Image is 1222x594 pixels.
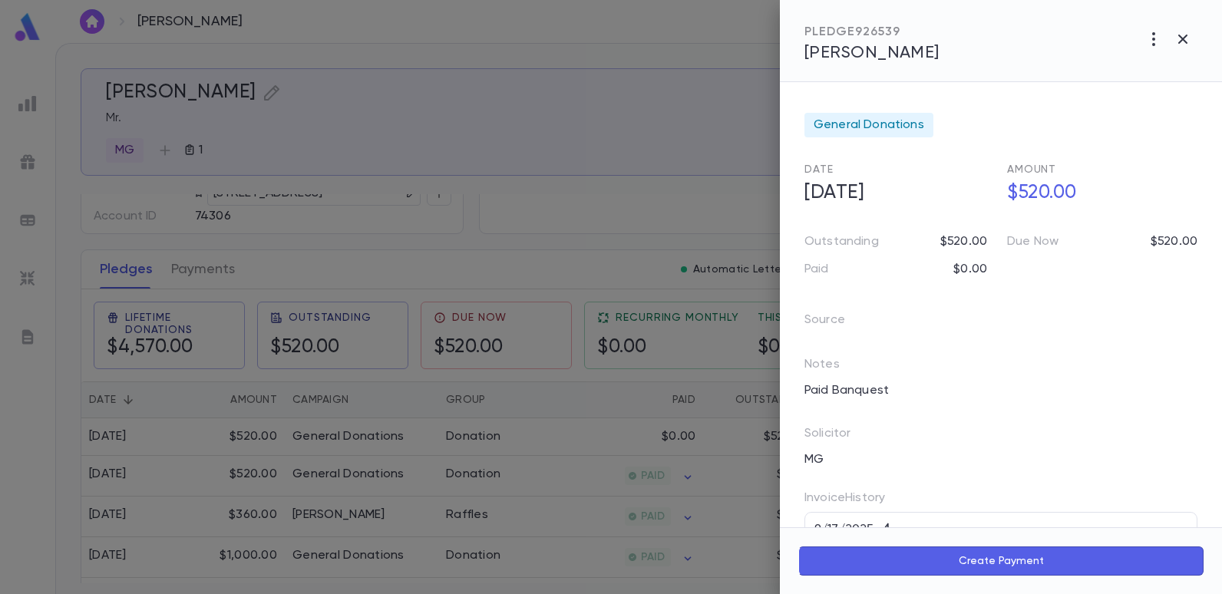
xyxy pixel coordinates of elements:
[814,522,895,543] div: 9/17/2025
[1108,525,1187,553] p: View Letter
[798,546,1204,576] button: Create Payment
[804,113,933,137] div: General Donations
[1007,164,1056,175] span: Amount
[814,117,924,133] span: General Donations
[804,234,879,249] p: Outstanding
[804,164,833,175] span: Date
[795,378,1197,403] div: Paid Banquest
[804,357,840,378] p: Notes
[1007,234,1059,249] p: Due Now
[795,177,995,210] h5: [DATE]
[1151,234,1197,249] p: $520.00
[795,447,992,472] div: MG
[804,262,829,277] p: Paid
[804,426,850,447] p: Solicitor
[998,177,1197,210] h5: $520.00
[940,234,987,249] p: $520.00
[804,490,1197,512] p: Invoice History
[804,25,940,40] div: PLEDGE 926539
[804,45,940,61] span: [PERSON_NAME]
[804,308,870,338] p: Source
[953,262,987,277] p: $0.00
